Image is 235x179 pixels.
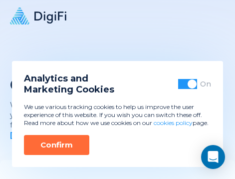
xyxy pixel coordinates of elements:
[10,100,225,140] p: We'd love to discuss how you can automate and optimize your digital origination process. Please c...
[24,84,114,95] span: Marketing Cookies
[40,140,73,150] div: Confirm
[200,79,211,89] div: On
[154,119,193,126] a: cookies policy
[10,74,225,96] h1: Contact Sales
[24,73,114,84] span: Analytics and
[201,145,225,169] div: Open Intercom Messenger
[24,135,89,155] button: Confirm
[24,103,211,127] p: We use various tracking cookies to help us improve the user experience of this website. If you wi...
